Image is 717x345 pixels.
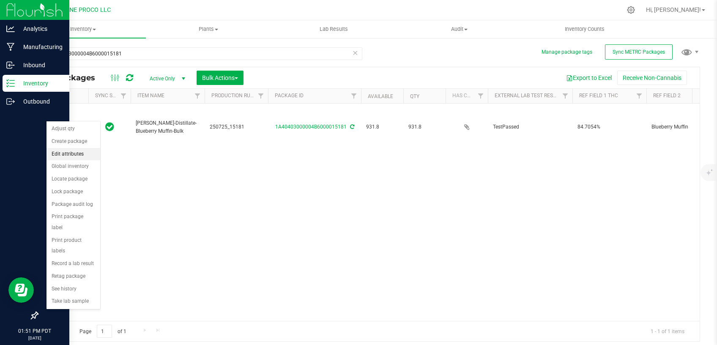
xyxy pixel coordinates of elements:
[105,121,114,133] span: In Sync
[542,49,592,56] button: Manage package tags
[20,25,146,33] span: Inventory
[368,93,393,99] a: Available
[47,257,100,270] li: Record a lab result
[136,119,200,135] span: [PERSON_NAME]-Distillate-Blueberry Muffin-Bulk
[493,123,567,131] span: TestPassed
[95,93,128,99] a: Sync Status
[495,93,561,99] a: External Lab Test Result
[410,93,419,99] a: Qty
[47,148,100,161] li: Edit attributes
[62,6,111,14] span: DUNE PROCO LLC
[6,97,15,106] inline-svg: Outbound
[632,89,646,103] a: Filter
[37,47,362,60] input: Search Package ID, Item Name, SKU, Lot or Part Number...
[47,270,100,283] li: Retag package
[137,93,164,99] a: Item Name
[561,71,617,85] button: Export to Excel
[72,325,133,338] span: Page of 1
[197,71,244,85] button: Bulk Actions
[47,173,100,186] li: Locate package
[202,74,238,81] span: Bulk Actions
[47,198,100,211] li: Package audit log
[577,123,641,131] span: 84.7054%
[271,20,397,38] a: Lab Results
[553,25,616,33] span: Inventory Counts
[4,327,66,335] p: 01:51 PM PDT
[47,283,100,296] li: See history
[644,325,691,337] span: 1 - 1 of 1 items
[4,335,66,341] p: [DATE]
[211,93,254,99] a: Production Run
[522,20,648,38] a: Inventory Counts
[651,123,715,131] span: Blueberry Muffin
[474,89,488,103] a: Filter
[15,24,66,34] p: Analytics
[617,71,687,85] button: Receive Non-Cannabis
[613,49,665,55] span: Sync METRC Packages
[15,78,66,88] p: Inventory
[47,135,100,148] li: Create package
[653,93,681,99] a: Ref Field 2
[349,124,354,130] span: Sync from Compliance System
[397,20,522,38] a: Audit
[275,93,304,99] a: Package ID
[366,123,398,131] span: 931.8
[352,47,358,58] span: Clear
[20,20,146,38] a: Inventory
[47,234,100,257] li: Print product labels
[275,124,347,130] a: 1A40403000004B6000015181
[579,93,618,99] a: Ref Field 1 THC
[15,42,66,52] p: Manufacturing
[408,123,441,131] span: 931.8
[117,89,131,103] a: Filter
[6,43,15,51] inline-svg: Manufacturing
[146,20,271,38] a: Plants
[558,89,572,103] a: Filter
[6,79,15,88] inline-svg: Inventory
[44,73,104,82] span: All Packages
[47,160,100,173] li: Global inventory
[605,44,673,60] button: Sync METRC Packages
[8,277,34,303] iframe: Resource center
[15,60,66,70] p: Inbound
[397,25,522,33] span: Audit
[626,6,636,14] div: Manage settings
[47,186,100,198] li: Lock package
[210,123,263,131] span: 250725_15181
[308,25,359,33] span: Lab Results
[146,25,271,33] span: Plants
[15,96,66,107] p: Outbound
[191,89,205,103] a: Filter
[47,211,100,234] li: Print package label
[6,25,15,33] inline-svg: Analytics
[254,89,268,103] a: Filter
[47,123,100,135] li: Adjust qty
[446,89,488,104] th: Has COA
[347,89,361,103] a: Filter
[97,325,112,338] input: 1
[646,6,701,13] span: Hi, [PERSON_NAME]!
[6,61,15,69] inline-svg: Inbound
[47,295,100,308] li: Take lab sample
